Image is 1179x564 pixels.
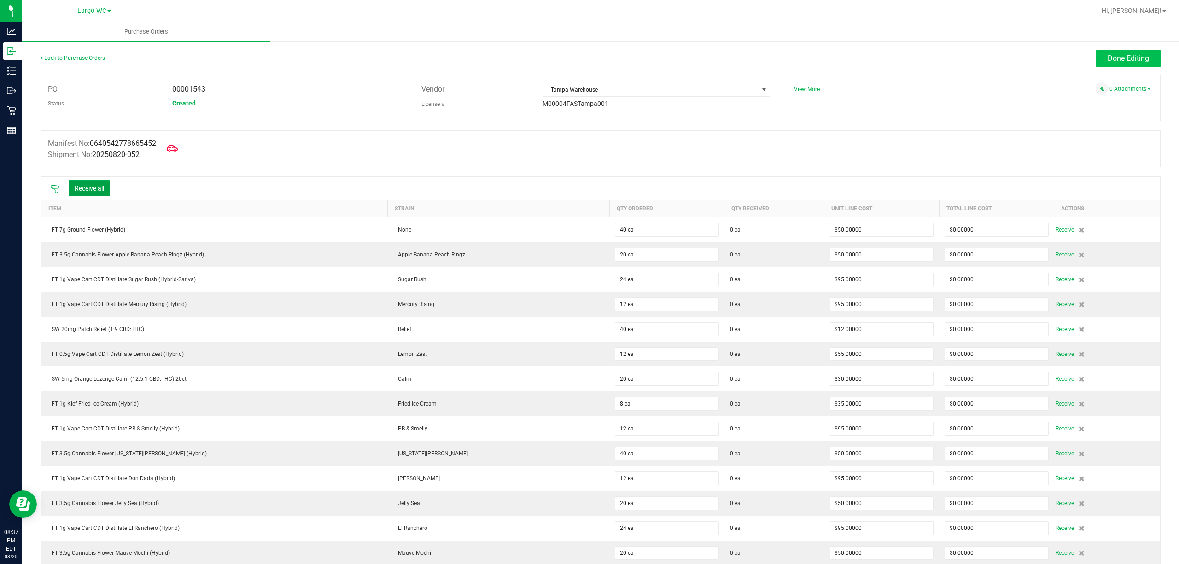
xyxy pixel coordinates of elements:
[172,85,205,93] span: 00001543
[1108,54,1149,63] span: Done Editing
[47,524,382,532] div: FT 1g Vape Cart CDT Distillate El Ranchero (Hybrid)
[393,276,426,283] span: Sugar Rush
[730,499,741,507] span: 0 ea
[47,424,382,433] div: FT 1g Vape Cart CDT Distillate PB & Smelly (Hybrid)
[1102,7,1161,14] span: Hi, [PERSON_NAME]!
[730,250,741,259] span: 0 ea
[730,325,741,333] span: 0 ea
[1096,82,1108,95] span: Attach a document
[615,223,718,236] input: 0 ea
[945,223,1048,236] input: $0.00000
[615,547,718,559] input: 0 ea
[1056,398,1074,409] span: Receive
[47,250,382,259] div: FT 3.5g Cannabis Flower Apple Banana Peach Ringz (Hybrid)
[47,300,382,308] div: FT 1g Vape Cart CDT Distillate Mercury Rising (Hybrid)
[92,150,140,159] span: 20250820-052
[47,474,382,483] div: FT 1g Vape Cart CDT Distillate Don Dada (Hybrid)
[1056,473,1074,484] span: Receive
[9,490,37,518] iframe: Resource center
[1056,373,1074,384] span: Receive
[22,22,270,41] a: Purchase Orders
[830,248,933,261] input: $0.00000
[945,273,1048,286] input: $0.00000
[7,126,16,135] inline-svg: Reports
[393,326,411,332] span: Relief
[615,472,718,485] input: 0 ea
[393,376,411,382] span: Calm
[794,86,820,93] a: View More
[48,97,64,110] label: Status
[830,372,933,385] input: $0.00000
[393,550,431,556] span: Mauve Mochi
[77,7,106,15] span: Largo WC
[421,97,444,111] label: License #
[1056,448,1074,459] span: Receive
[730,375,741,383] span: 0 ea
[730,449,741,458] span: 0 ea
[163,140,181,158] span: Mark as Arrived
[615,497,718,510] input: 0 ea
[730,400,741,408] span: 0 ea
[393,475,440,482] span: [PERSON_NAME]
[830,522,933,535] input: $0.00000
[615,397,718,410] input: 0 ea
[50,185,59,194] span: Scan packages to receive
[393,251,465,258] span: Apple Banana Peach Ringz
[1056,324,1074,335] span: Receive
[1054,200,1160,217] th: Actions
[47,226,382,234] div: FT 7g Ground Flower (Hybrid)
[615,273,718,286] input: 0 ea
[945,397,1048,410] input: $0.00000
[939,200,1054,217] th: Total Line Cost
[730,549,741,557] span: 0 ea
[47,375,382,383] div: SW 5mg Orange Lozenge Calm (12.5:1 CBD:THC) 20ct
[7,27,16,36] inline-svg: Analytics
[615,348,718,360] input: 0 ea
[945,497,1048,510] input: $0.00000
[730,226,741,234] span: 0 ea
[730,300,741,308] span: 0 ea
[945,522,1048,535] input: $0.00000
[730,474,741,483] span: 0 ea
[393,425,427,432] span: PB & Smelly
[615,298,718,311] input: 0 ea
[830,447,933,460] input: $0.00000
[830,348,933,360] input: $0.00000
[609,200,724,217] th: Qty Ordered
[615,372,718,385] input: 0 ea
[388,200,610,217] th: Strain
[945,372,1048,385] input: $0.00000
[7,106,16,115] inline-svg: Retail
[830,472,933,485] input: $0.00000
[393,351,427,357] span: Lemon Zest
[1056,547,1074,558] span: Receive
[945,547,1048,559] input: $0.00000
[393,227,411,233] span: None
[393,450,468,457] span: [US_STATE][PERSON_NAME]
[4,528,18,553] p: 08:37 PM EDT
[1056,498,1074,509] span: Receive
[945,248,1048,261] input: $0.00000
[730,350,741,358] span: 0 ea
[393,500,420,506] span: Jelly Sea
[615,522,718,535] input: 0 ea
[47,325,382,333] div: SW 20mg Patch Relief (1:9 CBD:THC)
[47,499,382,507] div: FT 3.5g Cannabis Flower Jelly Sea (Hybrid)
[1056,224,1074,235] span: Receive
[945,472,1048,485] input: $0.00000
[830,223,933,236] input: $0.00000
[48,138,156,149] label: Manifest No:
[615,447,718,460] input: 0 ea
[830,497,933,510] input: $0.00000
[830,397,933,410] input: $0.00000
[730,524,741,532] span: 0 ea
[1056,349,1074,360] span: Receive
[47,449,382,458] div: FT 3.5g Cannabis Flower [US_STATE][PERSON_NAME] (Hybrid)
[421,82,444,96] label: Vendor
[730,424,741,433] span: 0 ea
[47,400,382,408] div: FT 1g Kief Fried Ice Cream (Hybrid)
[615,248,718,261] input: 0 ea
[830,298,933,311] input: $0.00000
[945,298,1048,311] input: $0.00000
